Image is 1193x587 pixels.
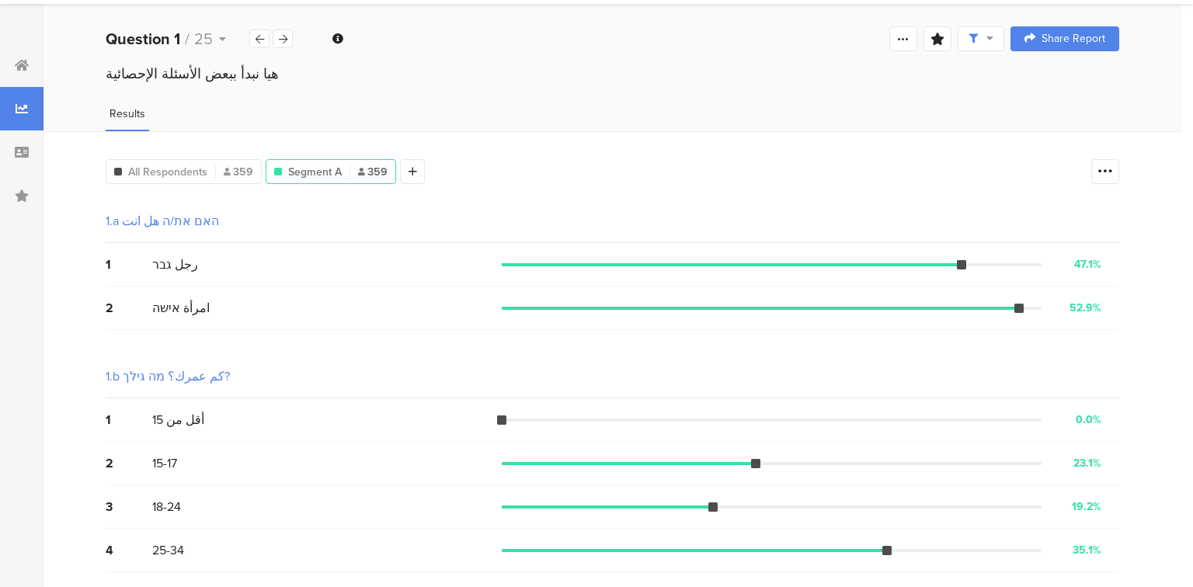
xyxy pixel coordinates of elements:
[106,299,152,317] div: 2
[106,541,152,559] div: 4
[1076,412,1101,428] div: 0.0%
[106,64,1119,84] div: هيا نبدأ ببعض الأسئلة الإحصائية
[152,411,204,429] span: أقل من 15
[224,164,253,180] span: 359
[1073,542,1101,558] div: 35.1%
[194,27,213,50] span: 25
[106,27,180,50] b: Question 1
[106,255,152,273] div: 1
[152,454,177,472] span: 15-17
[1042,33,1105,44] span: Share Report
[1070,300,1101,316] div: 52.9%
[106,212,219,230] div: 1.a האם את/ה هل انت
[358,164,388,180] span: 359
[185,27,190,50] span: /
[1073,455,1101,471] div: 23.1%
[106,454,152,472] div: 2
[106,411,152,429] div: 1
[152,498,181,516] span: 18-24
[152,255,198,273] span: رجل גבר
[128,164,207,180] span: All Respondents
[152,299,210,317] span: امرأة אישה
[288,164,342,180] span: Segment A
[152,541,184,559] span: 25-34
[106,498,152,516] div: 3
[1074,256,1101,273] div: 47.1%
[1072,498,1101,515] div: 19.2%
[106,367,230,385] div: 1.b كم عمرك؟ מה גילך?
[110,106,145,122] span: Results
